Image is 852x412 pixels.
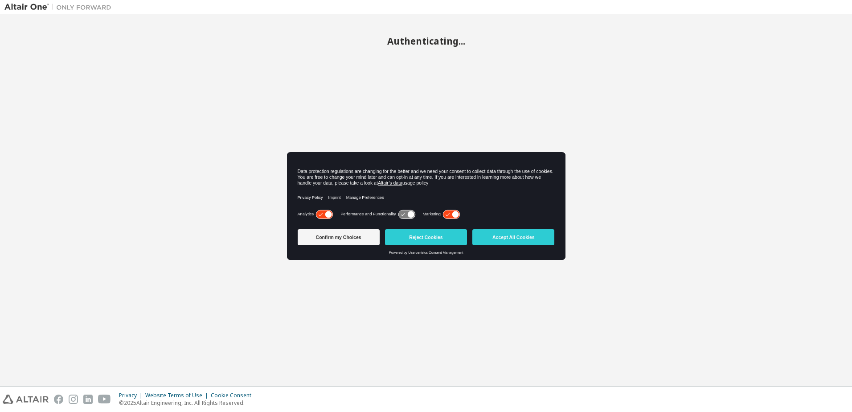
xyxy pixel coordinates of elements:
[3,395,49,404] img: altair_logo.svg
[98,395,111,404] img: youtube.svg
[145,392,211,399] div: Website Terms of Use
[119,399,257,407] p: © 2025 Altair Engineering, Inc. All Rights Reserved.
[69,395,78,404] img: instagram.svg
[4,35,848,47] h2: Authenticating...
[119,392,145,399] div: Privacy
[211,392,257,399] div: Cookie Consent
[54,395,63,404] img: facebook.svg
[4,3,116,12] img: Altair One
[83,395,93,404] img: linkedin.svg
